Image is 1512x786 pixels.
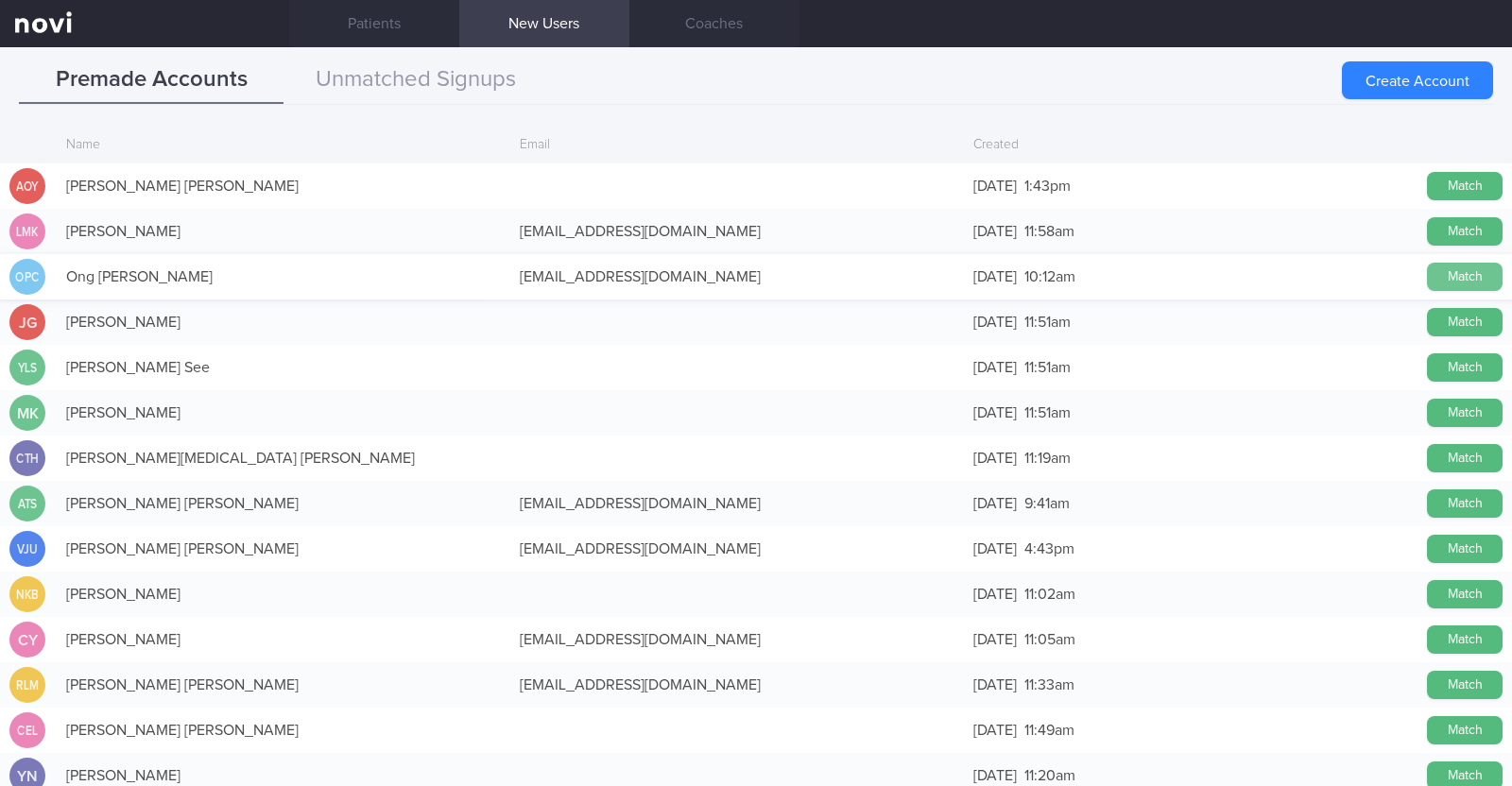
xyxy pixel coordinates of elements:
[973,179,1017,194] span: [DATE]
[973,587,1017,602] span: [DATE]
[1024,587,1075,602] span: 11:02am
[1024,224,1074,239] span: 11:58am
[510,666,964,704] div: [EMAIL_ADDRESS][DOMAIN_NAME]
[510,485,964,522] div: [EMAIL_ADDRESS][DOMAIN_NAME]
[973,768,1017,783] span: [DATE]
[57,128,510,163] div: Name
[510,258,964,296] div: [EMAIL_ADDRESS][DOMAIN_NAME]
[1342,61,1493,99] button: Create Account
[57,349,510,386] div: [PERSON_NAME] See
[1024,496,1070,511] span: 9:41am
[973,269,1017,284] span: [DATE]
[57,530,510,568] div: [PERSON_NAME] [PERSON_NAME]
[1024,723,1074,738] span: 11:49am
[510,530,964,568] div: [EMAIL_ADDRESS][DOMAIN_NAME]
[1024,315,1071,330] span: 11:51am
[1427,263,1503,291] button: Match
[1024,360,1071,375] span: 11:51am
[510,128,964,163] div: Email
[9,622,45,658] div: CY
[19,57,283,104] button: Premade Accounts
[12,576,43,613] div: NKB
[57,303,510,341] div: [PERSON_NAME]
[1024,179,1071,194] span: 1:43pm
[57,258,510,296] div: Ong [PERSON_NAME]
[973,405,1017,420] span: [DATE]
[9,395,45,432] div: MK
[57,621,510,658] div: [PERSON_NAME]
[1427,716,1503,744] button: Match
[973,541,1017,556] span: [DATE]
[1427,535,1503,563] button: Match
[973,632,1017,647] span: [DATE]
[12,259,43,296] div: OPC
[1427,489,1503,518] button: Match
[1427,625,1503,654] button: Match
[12,350,43,386] div: YLS
[57,213,510,250] div: [PERSON_NAME]
[1427,172,1503,200] button: Match
[973,723,1017,738] span: [DATE]
[964,128,1417,163] div: Created
[57,575,510,613] div: [PERSON_NAME]
[12,486,43,522] div: ATS
[1024,269,1075,284] span: 10:12am
[1427,308,1503,336] button: Match
[12,440,43,477] div: CTH
[1427,353,1503,382] button: Match
[12,531,43,568] div: VJU
[12,214,43,250] div: LMk
[9,304,45,341] div: JG
[1024,677,1074,692] span: 11:33am
[973,224,1017,239] span: [DATE]
[510,621,964,658] div: [EMAIL_ADDRESS][DOMAIN_NAME]
[1024,541,1074,556] span: 4:43pm
[1427,580,1503,608] button: Match
[1024,768,1075,783] span: 11:20am
[1024,632,1075,647] span: 11:05am
[510,213,964,250] div: [EMAIL_ADDRESS][DOMAIN_NAME]
[12,667,43,704] div: RLM
[973,677,1017,692] span: [DATE]
[1024,451,1071,466] span: 11:19am
[57,167,510,205] div: [PERSON_NAME] [PERSON_NAME]
[12,168,43,205] div: AOY
[57,485,510,522] div: [PERSON_NAME] [PERSON_NAME]
[12,712,43,749] div: CEL
[1427,444,1503,472] button: Match
[973,315,1017,330] span: [DATE]
[57,711,510,749] div: [PERSON_NAME] [PERSON_NAME]
[973,360,1017,375] span: [DATE]
[1427,399,1503,427] button: Match
[1024,405,1071,420] span: 11:51am
[57,394,510,432] div: [PERSON_NAME]
[973,496,1017,511] span: [DATE]
[973,451,1017,466] span: [DATE]
[1427,671,1503,699] button: Match
[1427,217,1503,246] button: Match
[57,439,510,477] div: [PERSON_NAME][MEDICAL_DATA] [PERSON_NAME]
[57,666,510,704] div: [PERSON_NAME] [PERSON_NAME]
[283,57,548,104] button: Unmatched Signups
